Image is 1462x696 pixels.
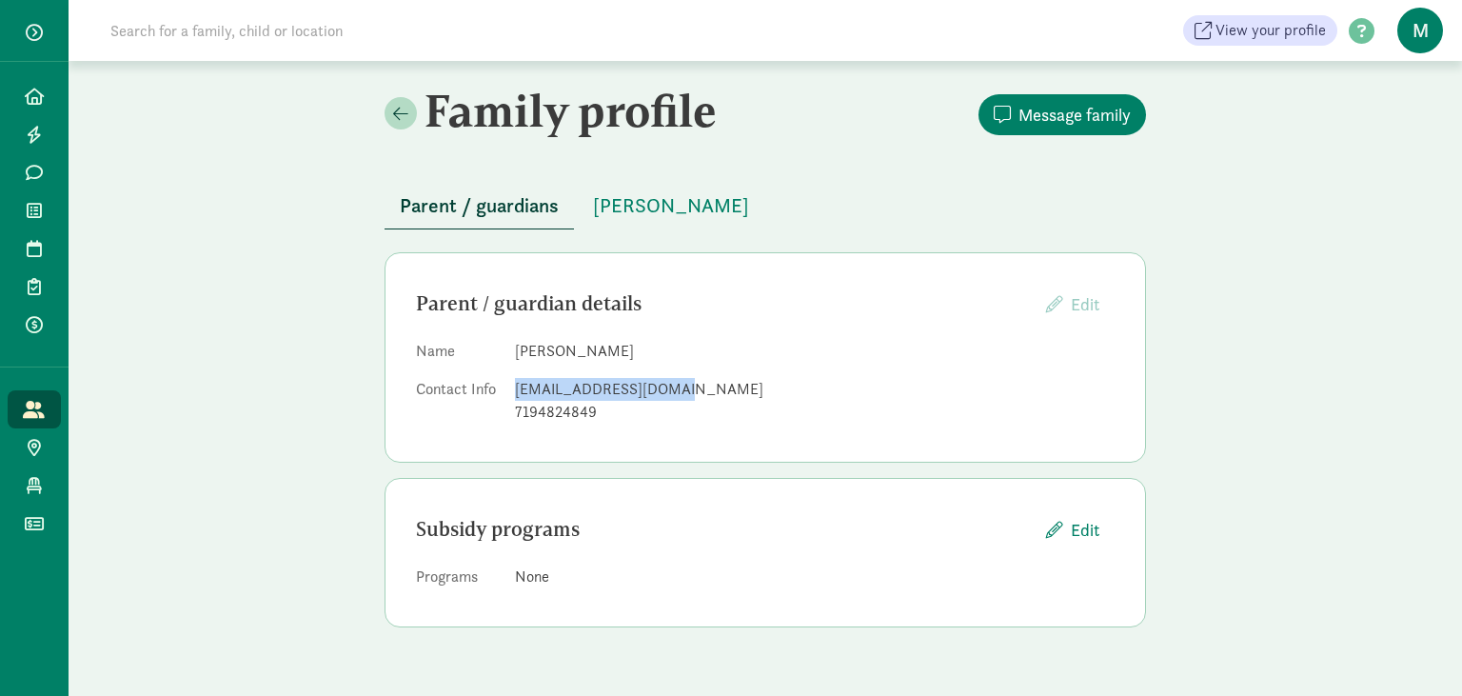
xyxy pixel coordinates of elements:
[978,94,1146,135] button: Message family
[578,183,764,229] button: [PERSON_NAME]
[515,566,1115,588] div: None
[515,340,1115,363] dd: [PERSON_NAME]
[416,514,1031,545] div: Subsidy programs
[593,190,749,221] span: [PERSON_NAME]
[1367,605,1462,696] iframe: Chat Widget
[416,566,500,596] dt: Programs
[416,340,500,370] dt: Name
[1031,509,1115,550] button: Edit
[1018,102,1131,128] span: Message family
[578,195,764,217] a: [PERSON_NAME]
[1031,284,1115,325] button: Edit
[400,190,559,221] span: Parent / guardians
[515,401,1115,424] div: 7194824849
[1183,15,1337,46] a: View your profile
[416,288,1031,319] div: Parent / guardian details
[1397,8,1443,53] span: M
[1215,19,1326,42] span: View your profile
[416,378,500,431] dt: Contact Info
[515,378,1115,401] div: [EMAIL_ADDRESS][DOMAIN_NAME]
[385,84,761,137] h2: Family profile
[1071,517,1099,543] span: Edit
[385,183,574,229] button: Parent / guardians
[99,11,633,50] input: Search for a family, child or location
[385,195,574,217] a: Parent / guardians
[1071,293,1099,315] span: Edit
